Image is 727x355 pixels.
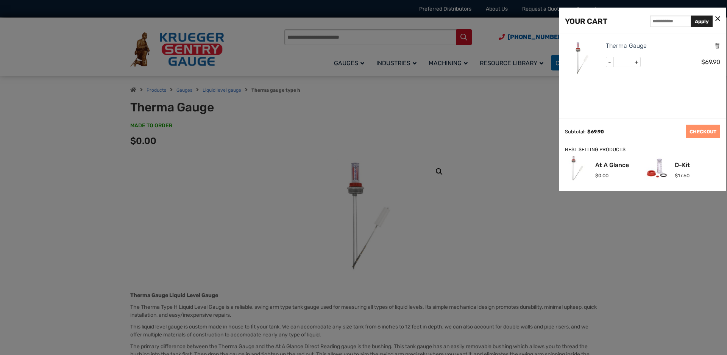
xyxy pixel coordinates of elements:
span: - [606,57,614,67]
a: CHECKOUT [686,125,720,138]
span: 17.60 [675,173,690,178]
img: Therma Gauge [565,41,599,75]
div: BEST SELLING PRODUCTS [565,146,720,154]
a: Therma Gauge [606,41,647,51]
span: $ [587,129,591,134]
img: D-Kit [644,156,669,180]
img: At A Glance [565,156,590,180]
span: $ [701,58,705,66]
button: Apply [691,16,713,27]
span: 69.90 [587,129,604,134]
a: At A Glance [595,162,629,168]
a: D-Kit [675,162,690,168]
span: + [633,57,640,67]
div: YOUR CART [565,15,607,27]
span: $ [675,173,678,178]
a: Remove this item [715,42,720,49]
div: Subtotal: [565,129,585,134]
span: 69.90 [701,58,720,66]
span: $ [595,173,598,178]
span: 0.00 [595,173,608,178]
